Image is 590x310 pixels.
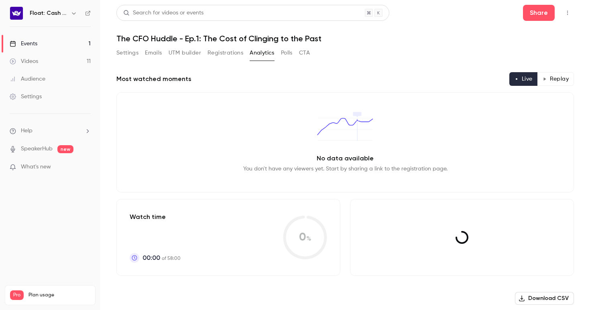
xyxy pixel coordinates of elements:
[299,47,310,59] button: CTA
[21,163,51,171] span: What's new
[208,47,243,59] button: Registrations
[317,154,374,163] p: No data available
[10,7,23,20] img: Float: Cash Flow Intelligence Series
[243,165,448,173] p: You don't have any viewers yet. Start by sharing a link to the registration page.
[169,47,201,59] button: UTM builder
[123,9,203,17] div: Search for videos or events
[10,127,91,135] li: help-dropdown-opener
[10,40,37,48] div: Events
[145,47,162,59] button: Emails
[21,145,53,153] a: SpeakerHub
[10,57,38,65] div: Videos
[10,290,24,300] span: Pro
[142,253,181,263] p: of 58:00
[281,47,293,59] button: Polls
[28,292,90,298] span: Plan usage
[142,253,160,263] span: 00:00
[515,292,574,305] button: Download CSV
[250,47,275,59] button: Analytics
[30,9,67,17] h6: Float: Cash Flow Intelligence Series
[537,72,574,86] button: Replay
[130,212,181,222] p: Watch time
[10,93,42,101] div: Settings
[509,72,538,86] button: Live
[116,34,574,43] h1: The CFO Huddle - Ep.1: The Cost of Clinging to the Past
[21,127,33,135] span: Help
[116,74,191,84] h2: Most watched moments
[523,5,555,21] button: Share
[10,75,45,83] div: Audience
[116,47,138,59] button: Settings
[57,145,73,153] span: new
